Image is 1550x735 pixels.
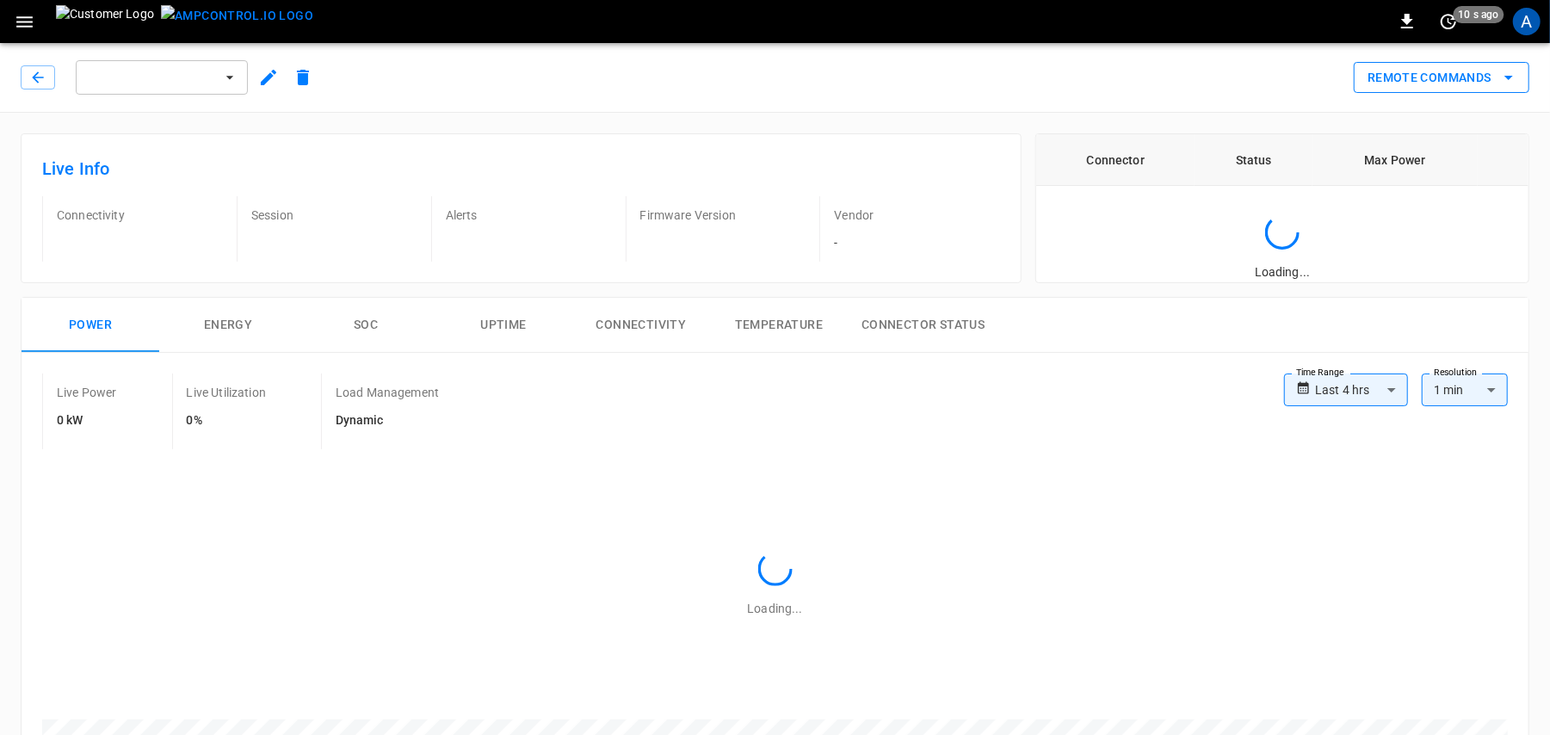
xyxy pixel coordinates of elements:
div: profile-icon [1513,8,1541,35]
label: Time Range [1296,366,1344,380]
button: Connectivity [572,298,710,353]
p: Load Management [336,384,439,401]
img: Customer Logo [56,5,154,38]
th: Max Power [1312,134,1477,186]
p: Live Utilization [187,384,266,401]
button: Energy [159,298,297,353]
p: Session [251,207,417,224]
h6: 0% [187,411,266,430]
table: connector table [1036,134,1528,186]
p: Connectivity [57,207,223,224]
p: Firmware Version [640,207,806,224]
button: Temperature [710,298,848,353]
button: SOC [297,298,435,353]
h6: Live Info [42,155,1000,182]
div: 1 min [1422,374,1508,406]
button: Connector Status [848,298,998,353]
span: Loading... [747,602,802,615]
img: ampcontrol.io logo [161,5,313,27]
p: - [834,234,1000,251]
div: remote commands options [1354,62,1529,94]
button: Remote Commands [1354,62,1529,94]
span: 10 s ago [1454,6,1504,23]
button: set refresh interval [1435,8,1462,35]
p: Alerts [446,207,612,224]
h6: 0 kW [57,411,117,430]
div: Last 4 hrs [1315,374,1408,406]
label: Resolution [1434,366,1477,380]
button: Power [22,298,159,353]
th: Status [1195,134,1312,186]
th: Connector [1036,134,1195,186]
span: Loading... [1255,265,1310,279]
button: Uptime [435,298,572,353]
h6: Dynamic [336,411,439,430]
p: Vendor [834,207,1000,224]
p: Live Power [57,384,117,401]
